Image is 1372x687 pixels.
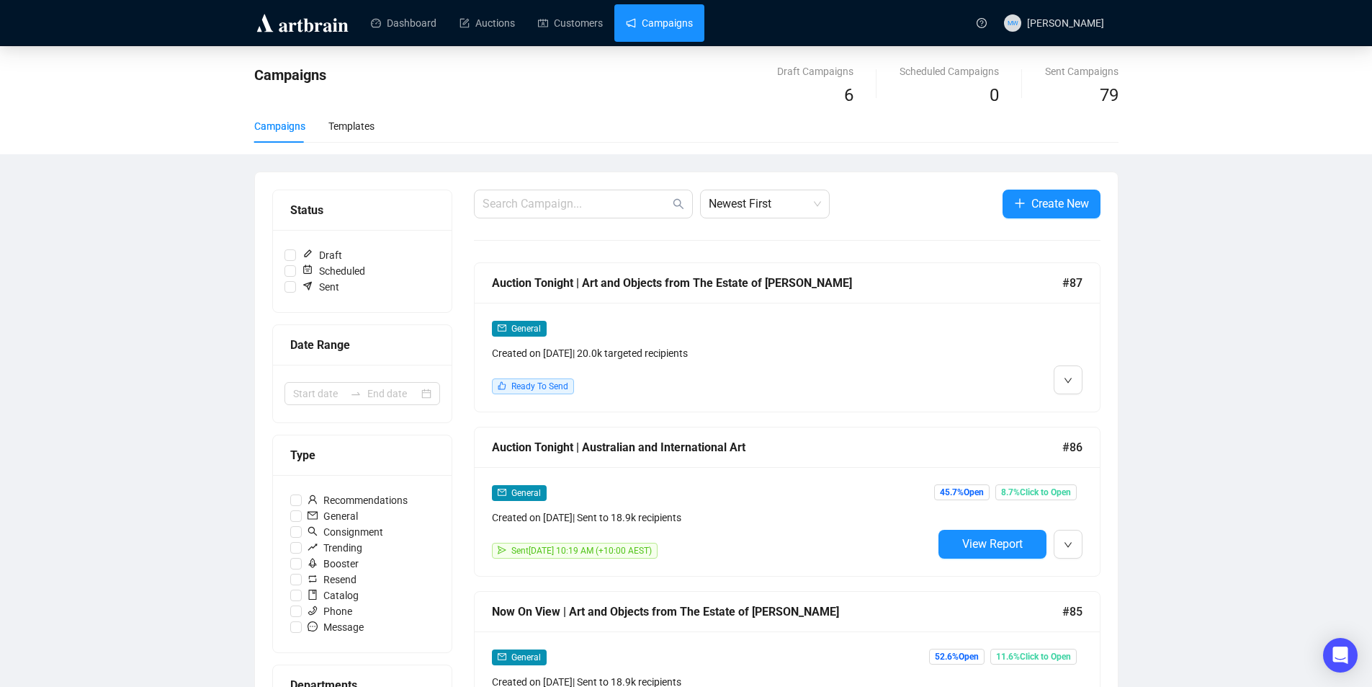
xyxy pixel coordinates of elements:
div: Type [290,446,434,464]
span: Scheduled [296,263,371,279]
span: Trending [302,540,368,556]
span: General [511,324,541,334]
input: Search Campaign... [483,195,670,213]
img: logo [254,12,351,35]
div: Open Intercom Messenger [1323,638,1358,673]
span: Resend [302,572,362,588]
span: message [308,621,318,631]
span: Create New [1031,195,1089,213]
span: Ready To Send [511,381,568,391]
div: Created on [DATE] | Sent to 18.9k recipients [492,510,933,526]
span: Recommendations [302,492,413,508]
span: [PERSON_NAME] [1027,17,1104,29]
span: Consignment [302,524,389,540]
span: retweet [308,574,318,584]
a: Dashboard [371,4,436,42]
div: Date Range [290,336,434,354]
span: 8.7% Click to Open [995,484,1077,500]
span: send [498,546,506,554]
a: Auctions [459,4,515,42]
span: plus [1014,198,1026,209]
div: Auction Tonight | Australian and International Art [492,438,1062,456]
span: mail [308,510,318,520]
span: Sent [DATE] 10:19 AM (+10:00 AEST) [511,546,652,556]
input: Start date [293,386,344,402]
span: mail [498,324,506,332]
span: 45.7% Open [934,484,990,500]
span: like [498,381,506,390]
button: View Report [938,530,1046,559]
span: 52.6% Open [929,649,985,665]
span: down [1064,376,1072,385]
span: search [308,526,318,536]
a: Auction Tonight | Art and Objects from The Estate of [PERSON_NAME]#87mailGeneralCreated on [DATE]... [474,262,1100,412]
span: phone [308,606,318,616]
span: MW [1007,18,1018,28]
span: 6 [844,85,853,105]
span: search [673,198,684,210]
input: End date [367,386,418,402]
span: question-circle [977,18,987,28]
a: Campaigns [626,4,693,42]
a: Customers [538,4,603,42]
div: Campaigns [254,118,305,134]
span: Phone [302,603,358,619]
span: #85 [1062,603,1082,621]
span: Catalog [302,588,364,603]
a: Auction Tonight | Australian and International Art#86mailGeneralCreated on [DATE]| Sent to 18.9k ... [474,427,1100,577]
span: Sent [296,279,345,295]
span: General [511,488,541,498]
span: mail [498,652,506,661]
span: Message [302,619,369,635]
div: Sent Campaigns [1045,63,1118,79]
span: rocket [308,558,318,568]
span: Newest First [709,190,821,218]
span: #86 [1062,438,1082,456]
div: Draft Campaigns [777,63,853,79]
span: mail [498,488,506,497]
span: user [308,495,318,505]
div: Auction Tonight | Art and Objects from The Estate of [PERSON_NAME] [492,274,1062,292]
span: Draft [296,247,348,263]
span: View Report [962,537,1023,551]
span: 79 [1100,85,1118,105]
span: 0 [990,85,999,105]
span: swap-right [350,388,362,399]
span: 11.6% Click to Open [990,649,1077,665]
div: Status [290,201,434,219]
span: Booster [302,556,364,572]
span: General [302,508,364,524]
span: General [511,652,541,662]
span: #87 [1062,274,1082,292]
span: book [308,590,318,600]
span: down [1064,541,1072,549]
span: Campaigns [254,66,326,84]
span: rise [308,542,318,552]
span: to [350,388,362,399]
button: Create New [1003,190,1100,218]
div: Templates [328,118,375,134]
div: Scheduled Campaigns [900,63,999,79]
div: Created on [DATE] | 20.0k targeted recipients [492,345,933,361]
div: Now On View | Art and Objects from The Estate of [PERSON_NAME] [492,603,1062,621]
